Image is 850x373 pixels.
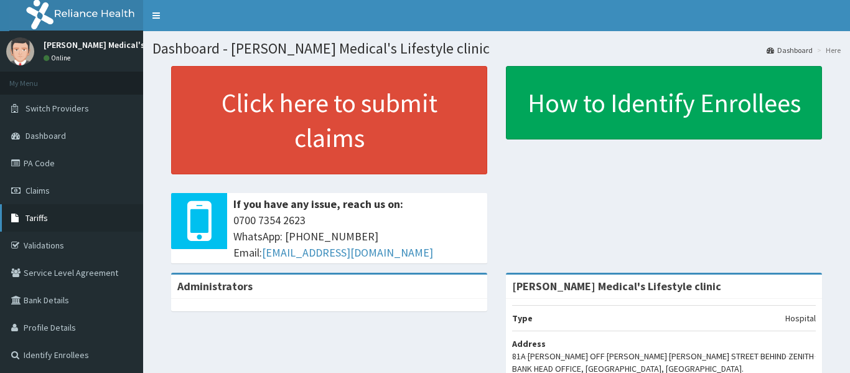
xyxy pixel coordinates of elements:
li: Here [814,45,841,55]
a: How to Identify Enrollees [506,66,822,139]
h1: Dashboard - [PERSON_NAME] Medical's Lifestyle clinic [152,40,841,57]
b: Address [512,338,546,349]
span: Switch Providers [26,103,89,114]
p: Hospital [785,312,816,324]
a: [EMAIL_ADDRESS][DOMAIN_NAME] [262,245,433,260]
p: [PERSON_NAME] Medical's Lifestyle Clinic [44,40,205,49]
b: If you have any issue, reach us on: [233,197,403,211]
a: Dashboard [767,45,813,55]
strong: [PERSON_NAME] Medical's Lifestyle clinic [512,279,721,293]
span: Claims [26,185,50,196]
a: Click here to submit claims [171,66,487,174]
b: Type [512,313,533,324]
b: Administrators [177,279,253,293]
a: Online [44,54,73,62]
img: User Image [6,37,34,65]
span: Dashboard [26,130,66,141]
span: Tariffs [26,212,48,224]
span: 0700 7354 2623 WhatsApp: [PHONE_NUMBER] Email: [233,212,481,260]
